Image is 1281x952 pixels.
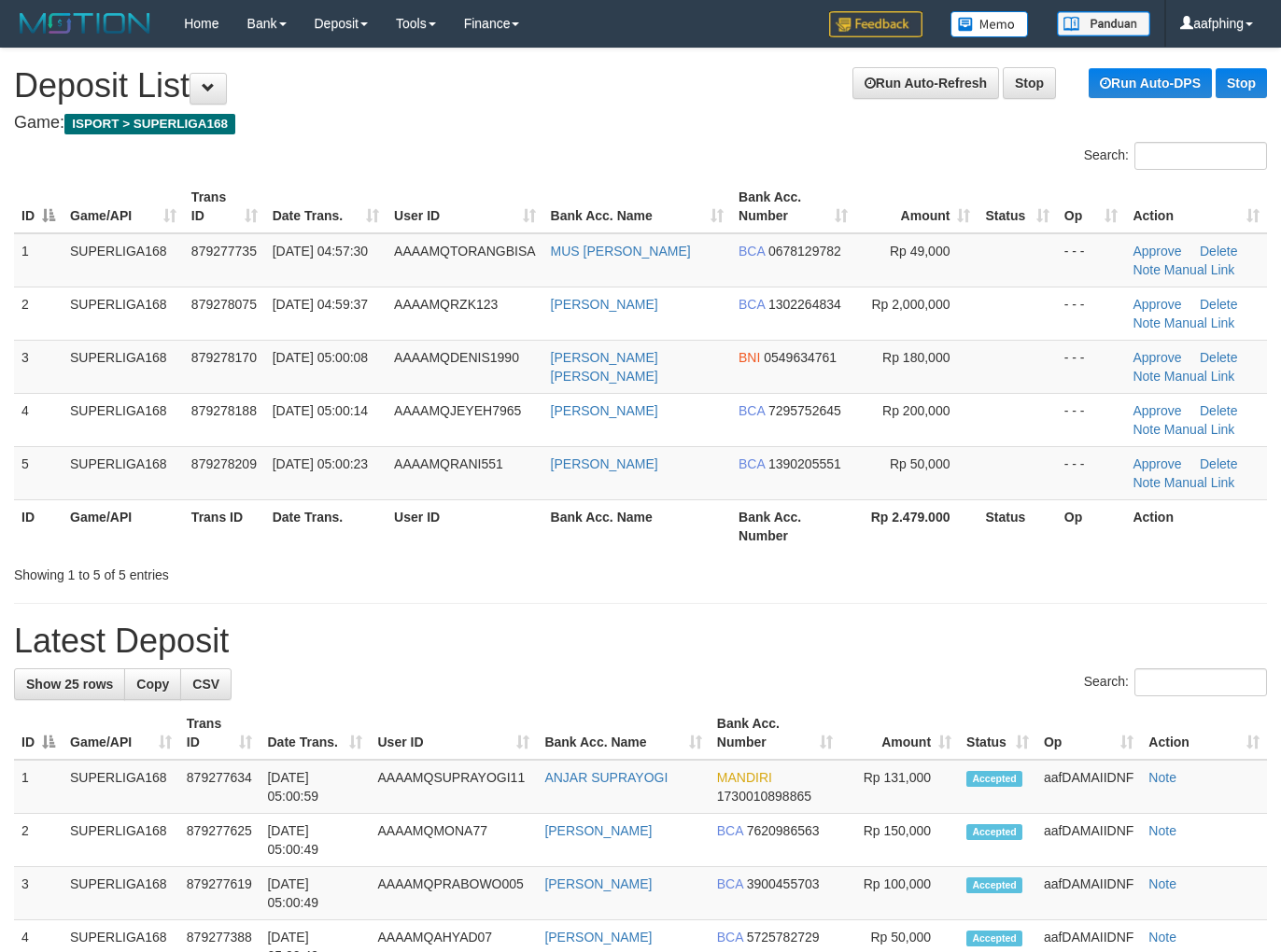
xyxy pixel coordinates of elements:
a: Note [1148,876,1176,891]
td: aafDAMAIIDNF [1036,814,1141,867]
td: aafDAMAIIDNF [1036,867,1141,920]
th: User ID: activate to sort column ascending [370,707,537,760]
th: Status: activate to sort column ascending [959,707,1036,760]
span: 879278170 [191,350,257,365]
td: 2 [14,814,63,867]
th: Action: activate to sort column ascending [1141,707,1267,760]
th: Bank Acc. Name: activate to sort column ascending [543,180,731,233]
th: Op [1057,499,1126,553]
td: [DATE] 05:00:49 [260,867,370,920]
a: Manual Link [1164,369,1235,384]
a: Approve [1133,244,1181,259]
span: Show 25 rows [26,677,113,692]
a: Note [1133,369,1161,384]
span: BCA [739,403,765,418]
span: Accepted [966,931,1022,946]
input: Search: [1134,142,1267,170]
td: 5 [14,446,63,499]
input: Search: [1134,668,1267,696]
img: MOTION_logo.png [14,9,156,37]
td: aafDAMAIIDNF [1036,760,1141,814]
a: Delete [1200,244,1237,259]
span: Copy 7295752645 to clipboard [768,403,841,418]
span: Copy [136,677,169,692]
span: CSV [192,677,219,692]
td: 4 [14,393,63,446]
a: [PERSON_NAME] [544,823,652,838]
span: 879277735 [191,244,257,259]
a: Note [1148,823,1176,838]
span: Rp 200,000 [882,403,950,418]
a: Delete [1200,456,1237,471]
span: BCA [739,456,765,471]
th: Bank Acc. Number: activate to sort column ascending [710,707,840,760]
a: Note [1133,262,1161,277]
a: Run Auto-DPS [1089,68,1212,98]
span: MANDIRI [717,770,772,785]
td: 1 [14,233,63,287]
td: SUPERLIGA168 [63,446,184,499]
td: SUPERLIGA168 [63,340,184,393]
th: Date Trans. [265,499,387,553]
td: [DATE] 05:00:49 [260,814,370,867]
a: Note [1133,475,1161,490]
th: Game/API: activate to sort column ascending [63,707,179,760]
a: Note [1148,770,1176,785]
a: Stop [1216,68,1267,98]
span: AAAAMQRANI551 [394,456,503,471]
a: Stop [1003,67,1056,99]
td: 3 [14,340,63,393]
h1: Deposit List [14,67,1267,105]
a: Delete [1200,297,1237,312]
a: Run Auto-Refresh [852,67,999,99]
td: 3 [14,867,63,920]
a: Note [1148,930,1176,945]
img: panduan.png [1057,11,1150,36]
th: User ID [387,499,542,553]
td: Rp 150,000 [840,814,959,867]
td: SUPERLIGA168 [63,287,184,340]
td: Rp 131,000 [840,760,959,814]
span: Accepted [966,824,1022,840]
a: [PERSON_NAME] [544,930,652,945]
td: AAAAMQPRABOWO005 [370,867,537,920]
a: [PERSON_NAME] [PERSON_NAME] [551,350,658,384]
th: Trans ID [184,499,265,553]
td: AAAAMQSUPRAYOGI11 [370,760,537,814]
a: [PERSON_NAME] [544,876,652,891]
td: SUPERLIGA168 [63,760,179,814]
span: Accepted [966,771,1022,787]
td: 2 [14,287,63,340]
span: [DATE] 05:00:23 [273,456,368,471]
th: Op: activate to sort column ascending [1057,180,1126,233]
span: [DATE] 05:00:08 [273,350,368,365]
a: Manual Link [1164,475,1235,490]
a: Approve [1133,456,1181,471]
th: Trans ID: activate to sort column ascending [179,707,260,760]
span: [DATE] 05:00:14 [273,403,368,418]
td: AAAAMQMONA77 [370,814,537,867]
h1: Latest Deposit [14,623,1267,660]
label: Search: [1084,668,1267,696]
th: Bank Acc. Name: activate to sort column ascending [537,707,709,760]
td: - - - [1057,393,1126,446]
th: ID: activate to sort column descending [14,180,63,233]
img: Feedback.jpg [829,11,922,37]
a: Show 25 rows [14,668,125,700]
span: AAAAMQDENIS1990 [394,350,519,365]
td: - - - [1057,287,1126,340]
a: [PERSON_NAME] [551,297,658,312]
a: Copy [124,668,181,700]
span: BCA [717,930,743,945]
a: Note [1133,422,1161,437]
th: Bank Acc. Number: activate to sort column ascending [731,180,855,233]
img: Button%20Memo.svg [950,11,1029,37]
th: Rp 2.479.000 [855,499,978,553]
span: Copy 0678129782 to clipboard [768,244,841,259]
span: Rp 49,000 [890,244,950,259]
th: Action: activate to sort column ascending [1125,180,1267,233]
td: SUPERLIGA168 [63,393,184,446]
td: - - - [1057,233,1126,287]
span: Accepted [966,877,1022,893]
th: Status: activate to sort column ascending [978,180,1056,233]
